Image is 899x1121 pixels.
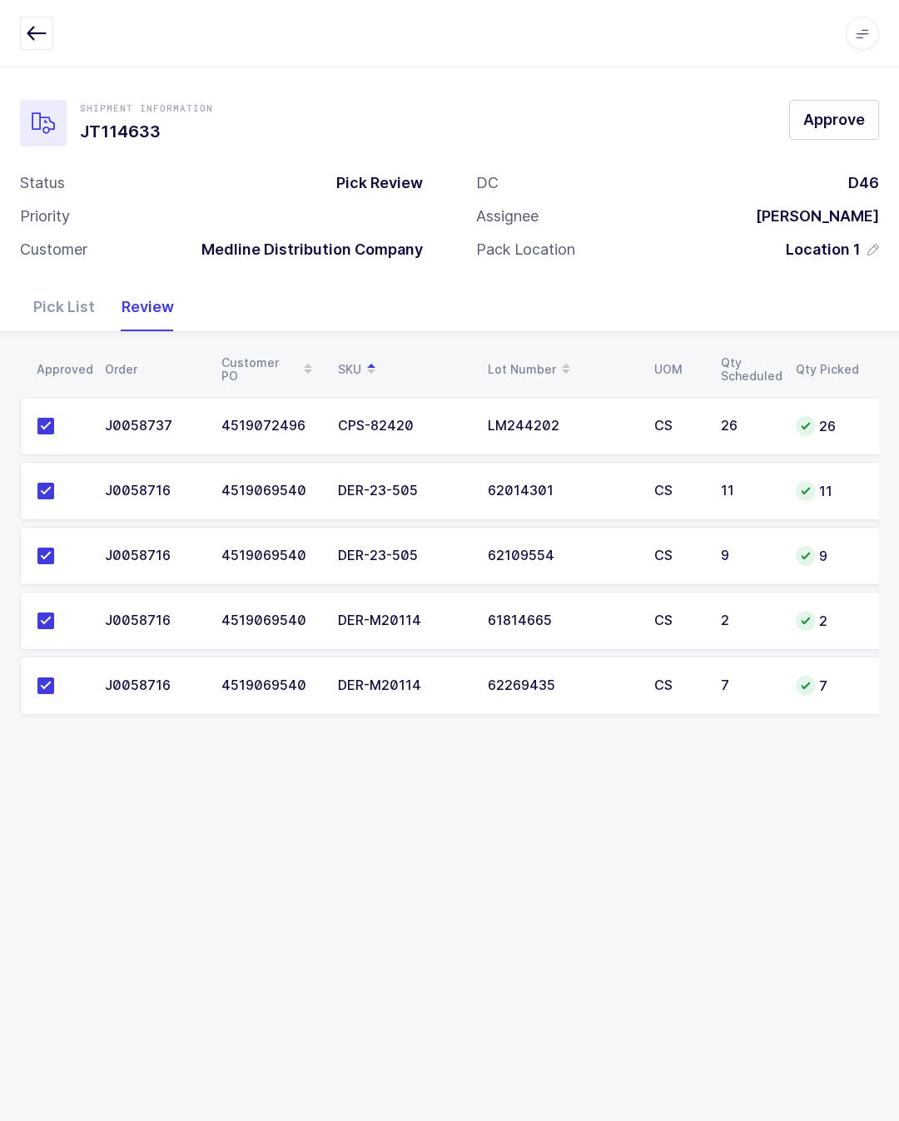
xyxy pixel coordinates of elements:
[476,173,499,193] div: DC
[221,678,318,693] div: 4519069540
[721,356,776,383] div: Qty Scheduled
[488,484,634,498] div: 62014301
[796,481,859,501] div: 11
[721,484,776,498] div: 11
[20,283,108,331] div: Pick List
[743,206,879,226] div: [PERSON_NAME]
[654,613,701,628] div: CS
[803,109,865,130] span: Approve
[789,100,879,140] button: Approve
[721,419,776,434] div: 26
[80,102,213,115] div: Shipment Information
[338,548,468,563] div: DER-23-505
[338,613,468,628] div: DER-M20114
[221,419,318,434] div: 4519072496
[654,419,701,434] div: CS
[338,678,468,693] div: DER-M20114
[221,613,318,628] div: 4519069540
[105,548,201,563] div: J0058716
[188,240,423,260] div: Medline Distribution Company
[654,363,701,376] div: UOM
[105,678,201,693] div: J0058716
[786,240,861,260] span: Location 1
[20,173,65,193] div: Status
[796,363,859,376] div: Qty Picked
[105,484,201,498] div: J0058716
[108,283,187,331] div: Review
[848,174,879,191] span: D46
[476,206,539,226] div: Assignee
[105,419,201,434] div: J0058737
[488,355,634,384] div: Lot Number
[654,678,701,693] div: CS
[20,240,87,260] div: Customer
[80,118,213,145] h1: JT114633
[721,678,776,693] div: 7
[20,206,70,226] div: Priority
[488,548,634,563] div: 62109554
[338,355,468,384] div: SKU
[721,613,776,628] div: 2
[221,548,318,563] div: 4519069540
[488,678,634,693] div: 62269435
[37,363,85,376] div: Approved
[323,173,423,193] div: Pick Review
[338,484,468,498] div: DER-23-505
[221,484,318,498] div: 4519069540
[796,611,859,631] div: 2
[654,484,701,498] div: CS
[221,355,318,384] div: Customer PO
[654,548,701,563] div: CS
[476,240,575,260] div: Pack Location
[488,419,634,434] div: LM244202
[796,676,859,696] div: 7
[105,613,201,628] div: J0058716
[786,240,879,260] button: Location 1
[488,613,634,628] div: 61814665
[796,546,859,566] div: 9
[721,548,776,563] div: 9
[796,416,859,436] div: 26
[338,419,468,434] div: CPS-82420
[105,363,201,376] div: Order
